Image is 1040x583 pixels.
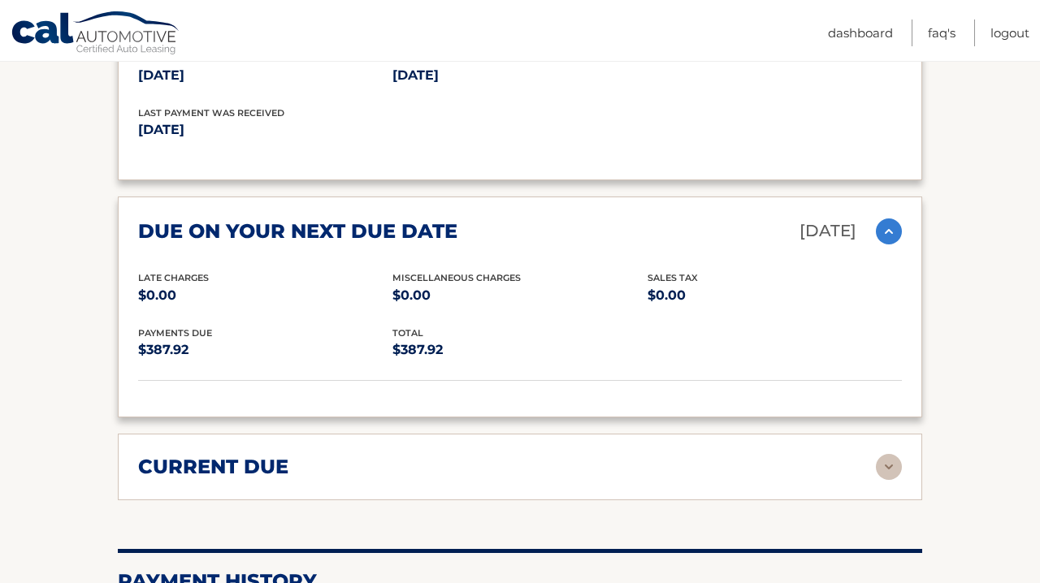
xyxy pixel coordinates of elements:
p: $0.00 [392,284,647,307]
p: $387.92 [392,339,647,361]
p: $0.00 [138,284,392,307]
p: $387.92 [138,339,392,361]
p: [DATE] [138,64,392,87]
span: Miscellaneous Charges [392,272,521,283]
a: Dashboard [828,19,893,46]
a: FAQ's [928,19,955,46]
span: Last Payment was received [138,107,284,119]
p: [DATE] [138,119,520,141]
a: Cal Automotive [11,11,181,58]
p: [DATE] [799,217,856,245]
img: accordion-rest.svg [876,454,902,480]
p: $0.00 [648,284,902,307]
img: accordion-active.svg [876,218,902,244]
p: [DATE] [392,64,647,87]
h2: current due [138,455,288,479]
span: Sales Tax [648,272,698,283]
span: Payments Due [138,327,212,339]
span: total [392,327,423,339]
span: Late Charges [138,272,209,283]
a: Logout [990,19,1029,46]
h2: due on your next due date [138,219,457,244]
